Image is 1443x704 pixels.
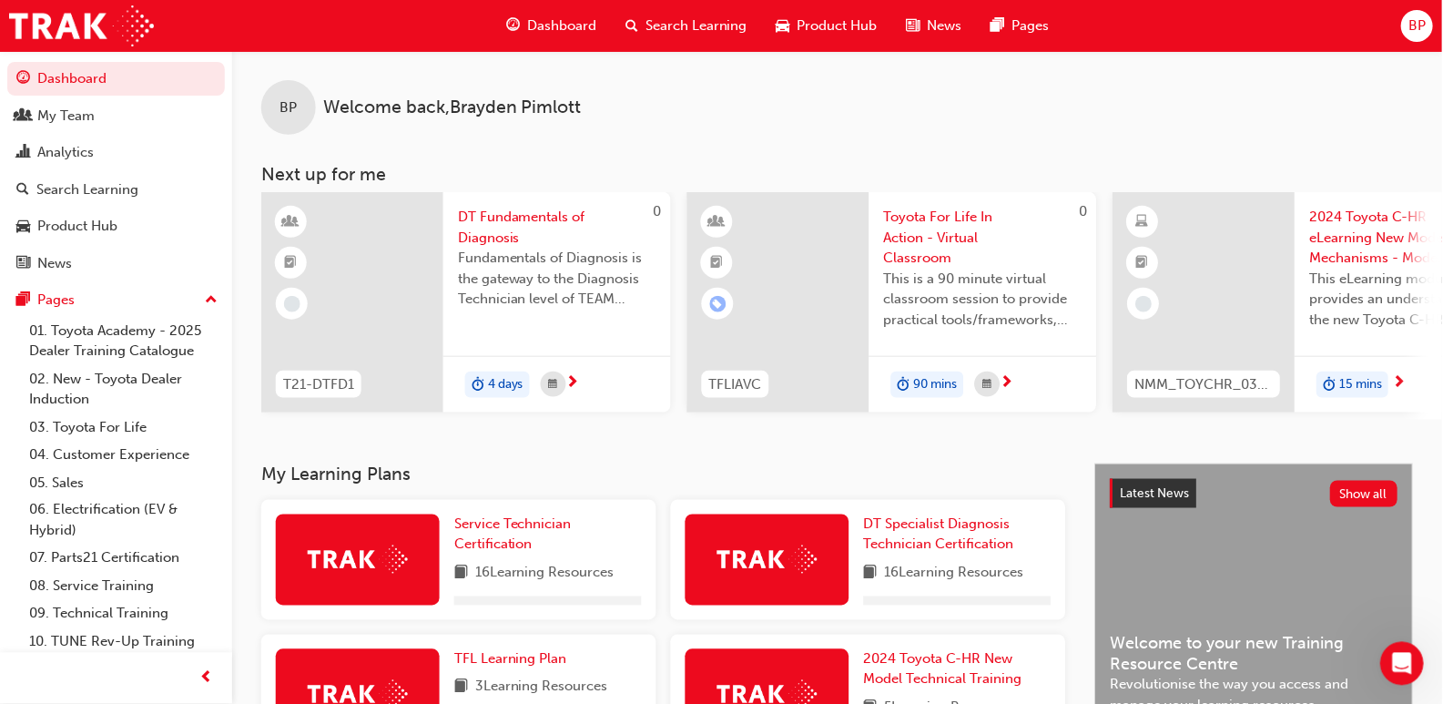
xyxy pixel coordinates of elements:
span: Latest News [1121,485,1190,501]
span: Fundamentals of Diagnosis is the gateway to the Diagnosis Technician level of TEAM Training and s... [458,248,656,310]
span: news-icon [16,256,30,272]
span: 0 [1080,203,1088,219]
a: guage-iconDashboard [492,7,611,45]
a: News [7,247,225,281]
span: Search Learning [645,15,747,36]
span: DT Specialist Diagnosis Technician Certification [864,516,1014,554]
span: 16 Learning Resources [475,563,615,586]
span: pages-icon [16,292,30,309]
a: DT Specialist Diagnosis Technician Certification [864,515,1052,556]
a: 2024 Toyota C-HR New Model Technical Training [864,649,1052,690]
a: Latest NewsShow all [1111,479,1398,508]
div: My Team [37,106,95,127]
a: Analytics [7,136,225,169]
span: next-icon [1001,375,1014,392]
span: News [928,15,962,36]
span: TFL Learning Plan [454,651,567,668]
span: BP [280,97,298,118]
a: 09. Technical Training [22,600,225,628]
span: search-icon [625,15,638,37]
button: DashboardMy TeamAnalyticsSearch LearningProduct HubNews [7,58,225,283]
span: calendar-icon [549,373,558,396]
span: learningResourceType_INSTRUCTOR_LED-icon [711,210,724,234]
span: next-icon [566,375,580,392]
a: TFL Learning Plan [454,649,574,670]
span: Product Hub [798,15,878,36]
span: learningResourceType_ELEARNING-icon [1137,210,1150,234]
a: pages-iconPages [977,7,1064,45]
span: Welcome back , Brayden Pimlott [323,97,582,118]
span: chart-icon [16,145,30,161]
span: next-icon [1393,375,1407,392]
div: Analytics [37,142,94,163]
span: car-icon [777,15,790,37]
span: guage-icon [506,15,520,37]
span: pages-icon [991,15,1005,37]
span: learningRecordVerb_NONE-icon [284,296,300,312]
button: Pages [7,283,225,317]
h3: Next up for me [232,164,1443,185]
a: 01. Toyota Academy - 2025 Dealer Training Catalogue [22,317,225,365]
span: BP [1409,15,1427,36]
a: Search Learning [7,173,225,207]
a: car-iconProduct Hub [762,7,892,45]
a: 02. New - Toyota Dealer Induction [22,365,225,413]
span: 90 mins [914,374,958,395]
div: Search Learning [36,179,138,200]
span: calendar-icon [983,373,992,396]
span: DT Fundamentals of Diagnosis [458,207,656,248]
span: Service Technician Certification [454,516,572,554]
a: 04. Customer Experience [22,441,225,469]
span: TFLIAVC [709,374,762,395]
span: This is a 90 minute virtual classroom session to provide practical tools/frameworks, behaviours a... [884,269,1082,331]
a: Dashboard [7,62,225,96]
span: news-icon [907,15,920,37]
a: My Team [7,99,225,133]
div: Product Hub [37,216,117,237]
span: Dashboard [527,15,596,36]
a: search-iconSearch Learning [611,7,762,45]
span: T21-DTFD1 [283,374,354,395]
span: 0 [654,203,662,219]
span: book-icon [864,563,878,586]
span: people-icon [16,108,30,125]
h3: My Learning Plans [261,464,1066,485]
span: 3 Learning Resources [475,677,608,699]
span: 16 Learning Resources [885,563,1024,586]
a: news-iconNews [892,7,977,45]
span: NMM_TOYCHR_032024_MODULE_1 [1135,374,1274,395]
span: search-icon [16,182,29,199]
span: duration-icon [898,373,910,397]
a: 10. TUNE Rev-Up Training [22,628,225,657]
span: book-icon [454,677,468,699]
a: 06. Electrification (EV & Hybrid) [22,496,225,545]
a: 07. Parts21 Certification [22,545,225,573]
img: Trak [308,546,408,574]
span: 2024 Toyota C-HR New Model Technical Training [864,651,1022,689]
span: booktick-icon [1137,251,1150,275]
iframe: Intercom live chat [1381,642,1425,686]
span: learningResourceType_INSTRUCTOR_LED-icon [285,210,298,234]
span: 4 days [488,374,523,395]
a: 0TFLIAVCToyota For Life In Action - Virtual ClassroomThis is a 90 minute virtual classroom sessio... [687,192,1097,413]
span: duration-icon [472,373,484,397]
button: Show all [1331,481,1399,507]
span: booktick-icon [285,251,298,275]
button: BP [1402,10,1434,42]
span: Welcome to your new Training Resource Centre [1111,634,1398,675]
span: 15 mins [1340,374,1383,395]
a: 05. Sales [22,469,225,497]
span: duration-icon [1324,373,1336,397]
a: 0T21-DTFD1DT Fundamentals of DiagnosisFundamentals of Diagnosis is the gateway to the Diagnosis T... [261,192,671,413]
img: Trak [717,546,818,574]
span: booktick-icon [711,251,724,275]
a: 03. Toyota For Life [22,413,225,442]
span: car-icon [16,219,30,235]
span: learningRecordVerb_NONE-icon [1136,296,1153,312]
img: Trak [9,5,154,46]
a: 08. Service Training [22,573,225,601]
div: Pages [37,290,75,311]
a: Service Technician Certification [454,515,642,556]
span: guage-icon [16,71,30,87]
